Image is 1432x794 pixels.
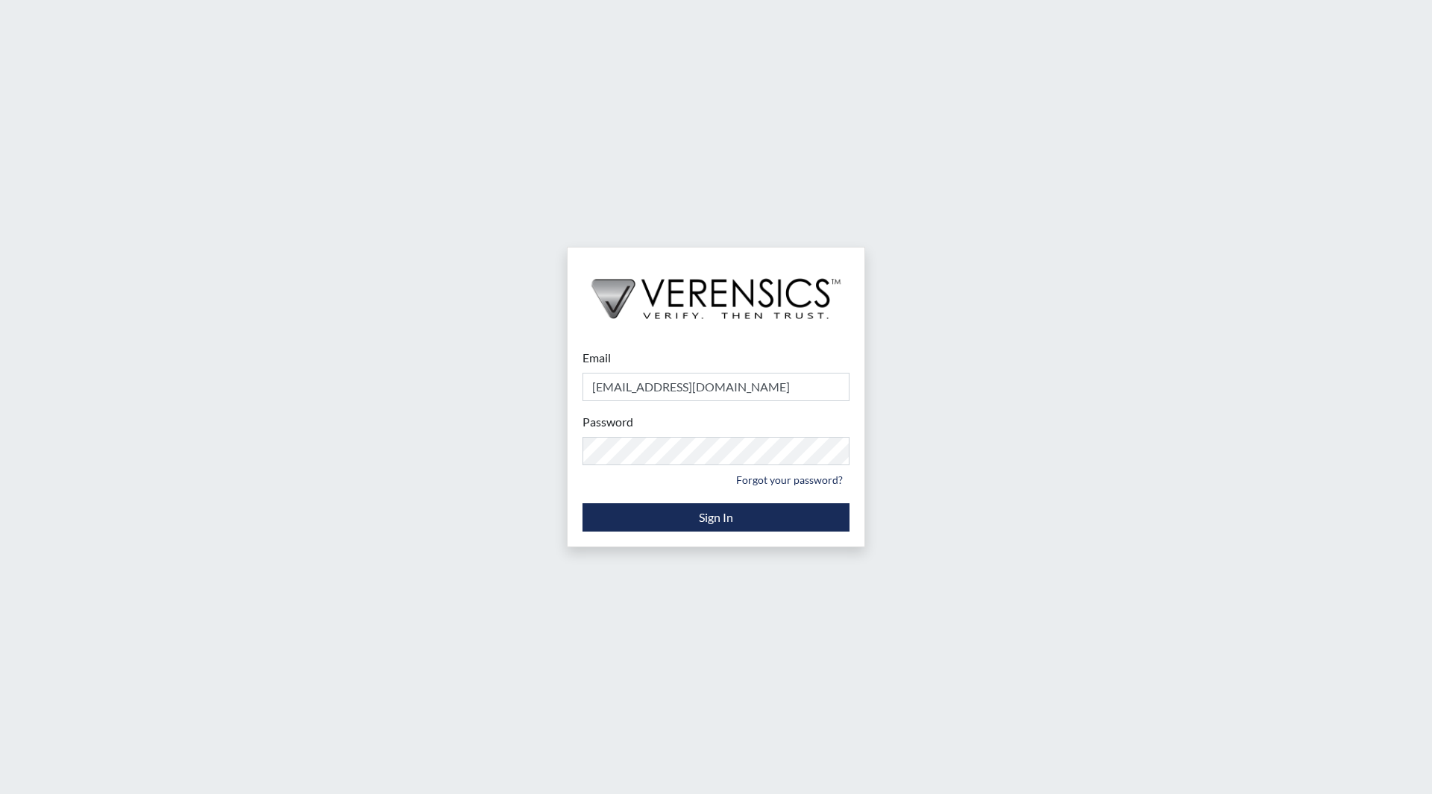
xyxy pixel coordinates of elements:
label: Email [582,349,611,367]
input: Email [582,373,850,401]
button: Sign In [582,503,850,532]
label: Password [582,413,633,431]
img: logo-wide-black.2aad4157.png [568,248,864,334]
a: Forgot your password? [729,468,850,491]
